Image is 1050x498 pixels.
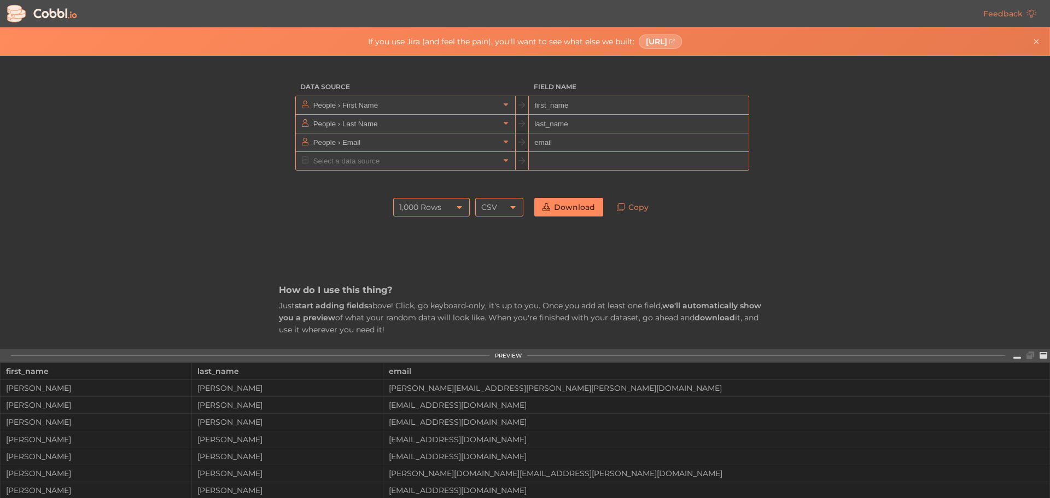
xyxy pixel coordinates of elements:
a: [URL] [639,34,682,49]
div: [PERSON_NAME] [1,418,191,426]
p: Just above! Click, go keyboard-only, it's up to you. Once you add at least one field, of what you... [279,300,771,336]
div: [PERSON_NAME] [192,469,383,478]
div: [PERSON_NAME] [1,401,191,409]
div: email [389,363,1044,379]
div: CSV [481,198,497,216]
h3: How do I use this thing? [279,284,771,296]
div: [EMAIL_ADDRESS][DOMAIN_NAME] [383,418,1049,426]
div: [PERSON_NAME] [192,435,383,444]
input: Select a data source [311,133,499,151]
div: [PERSON_NAME] [192,384,383,392]
span: If you use Jira (and feel the pain), you'll want to see what else we built: [368,37,634,46]
div: last_name [197,363,377,379]
div: [PERSON_NAME][DOMAIN_NAME][EMAIL_ADDRESS][PERSON_NAME][DOMAIN_NAME] [383,469,1049,478]
div: [PERSON_NAME] [1,435,191,444]
a: Copy [609,198,657,216]
div: [PERSON_NAME] [1,452,191,461]
div: [PERSON_NAME] [192,486,383,495]
div: [PERSON_NAME] [1,486,191,495]
div: 1,000 Rows [399,198,441,216]
span: [URL] [646,37,667,46]
h3: Data Source [295,78,516,96]
div: [PERSON_NAME] [1,469,191,478]
a: Feedback [975,4,1045,23]
input: Select a data source [311,115,499,133]
div: [EMAIL_ADDRESS][DOMAIN_NAME] [383,435,1049,444]
a: Download [534,198,603,216]
h3: Field Name [529,78,749,96]
input: Select a data source [311,152,499,170]
div: [PERSON_NAME][EMAIL_ADDRESS][PERSON_NAME][PERSON_NAME][DOMAIN_NAME] [383,384,1049,392]
strong: start adding fields [295,301,368,310]
div: [EMAIL_ADDRESS][DOMAIN_NAME] [383,452,1049,461]
div: [PERSON_NAME] [192,452,383,461]
strong: download [695,313,735,323]
div: [EMAIL_ADDRESS][DOMAIN_NAME] [383,401,1049,409]
div: [EMAIL_ADDRESS][DOMAIN_NAME] [383,486,1049,495]
div: [PERSON_NAME] [192,401,383,409]
div: [PERSON_NAME] [1,384,191,392]
div: first_name [6,363,186,379]
button: Close banner [1030,35,1043,48]
input: Select a data source [311,96,499,114]
div: [PERSON_NAME] [192,418,383,426]
div: PREVIEW [495,353,522,359]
